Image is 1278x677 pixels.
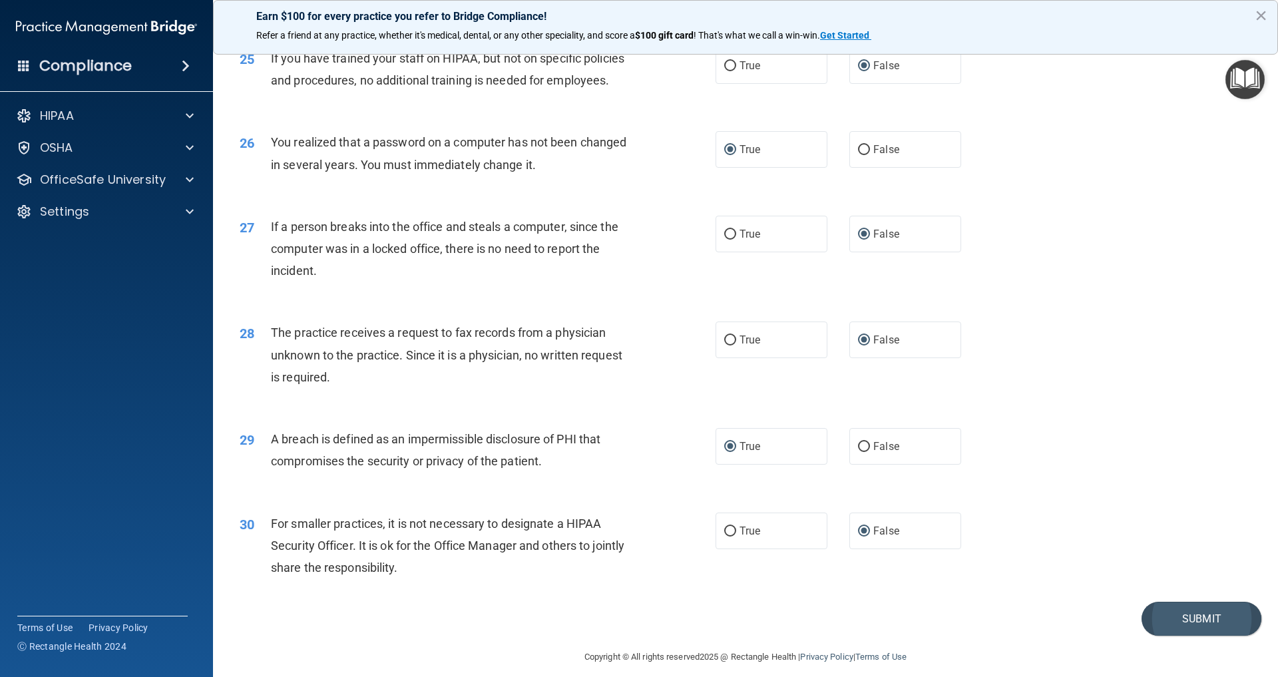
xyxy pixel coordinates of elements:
span: False [873,59,899,72]
span: True [740,228,760,240]
button: Open Resource Center [1225,60,1265,99]
span: A breach is defined as an impermissible disclosure of PHI that compromises the security or privac... [271,432,600,468]
p: Settings [40,204,89,220]
span: You realized that a password on a computer has not been changed in several years. You must immedi... [271,135,626,171]
input: False [858,527,870,537]
strong: $100 gift card [635,30,694,41]
a: Terms of Use [855,652,907,662]
input: False [858,442,870,452]
span: False [873,143,899,156]
h4: Compliance [39,57,132,75]
a: OSHA [16,140,194,156]
span: True [740,440,760,453]
a: Privacy Policy [89,621,148,634]
span: False [873,334,899,346]
p: OSHA [40,140,73,156]
a: Privacy Policy [800,652,853,662]
span: False [873,525,899,537]
span: 26 [240,135,254,151]
span: True [740,143,760,156]
a: Get Started [820,30,871,41]
span: False [873,440,899,453]
span: True [740,334,760,346]
p: HIPAA [40,108,74,124]
span: The practice receives a request to fax records from a physician unknown to the practice. Since it... [271,326,622,383]
input: True [724,61,736,71]
iframe: Drift Widget Chat Controller [1211,585,1262,636]
p: Earn $100 for every practice you refer to Bridge Compliance! [256,10,1235,23]
a: HIPAA [16,108,194,124]
span: 25 [240,51,254,67]
span: Refer a friend at any practice, whether it's medical, dental, or any other speciality, and score a [256,30,635,41]
input: True [724,230,736,240]
span: 28 [240,326,254,341]
span: True [740,525,760,537]
input: True [724,145,736,155]
span: For smaller practices, it is not necessary to designate a HIPAA Security Officer. It is ok for th... [271,517,624,574]
span: True [740,59,760,72]
span: 30 [240,517,254,533]
span: 27 [240,220,254,236]
a: Settings [16,204,194,220]
a: OfficeSafe University [16,172,194,188]
p: OfficeSafe University [40,172,166,188]
input: False [858,230,870,240]
input: False [858,61,870,71]
span: If a person breaks into the office and steals a computer, since the computer was in a locked offi... [271,220,618,278]
input: True [724,527,736,537]
span: False [873,228,899,240]
input: False [858,145,870,155]
button: Submit [1142,602,1261,636]
a: Terms of Use [17,621,73,634]
span: 29 [240,432,254,448]
img: PMB logo [16,14,197,41]
input: True [724,336,736,345]
strong: Get Started [820,30,869,41]
input: False [858,336,870,345]
span: ! That's what we call a win-win. [694,30,820,41]
button: Close [1255,5,1267,26]
span: Ⓒ Rectangle Health 2024 [17,640,126,653]
input: True [724,442,736,452]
